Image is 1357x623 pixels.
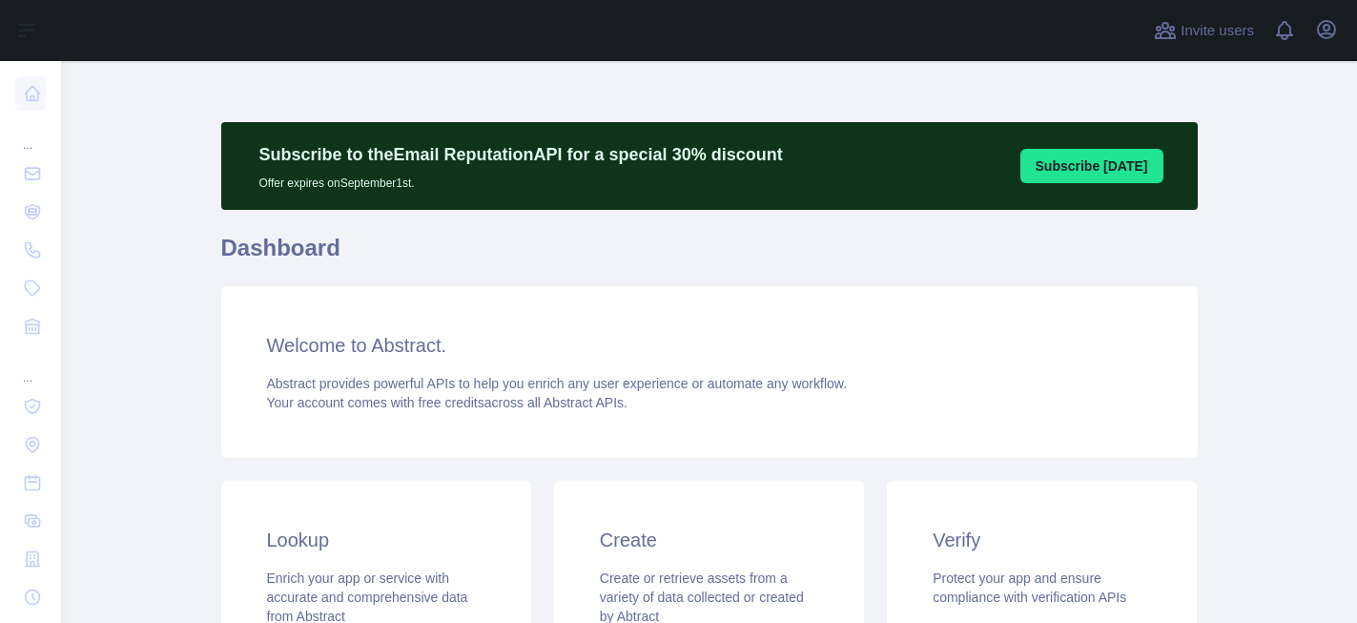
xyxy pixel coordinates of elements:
[259,168,783,191] p: Offer expires on September 1st.
[933,527,1151,553] h3: Verify
[1150,15,1258,46] button: Invite users
[933,571,1126,605] span: Protect your app and ensure compliance with verification APIs
[15,347,46,385] div: ...
[267,395,627,410] span: Your account comes with across all Abstract APIs.
[267,527,485,553] h3: Lookup
[1020,149,1163,183] button: Subscribe [DATE]
[221,233,1198,279] h1: Dashboard
[1181,20,1254,42] span: Invite users
[259,141,783,168] p: Subscribe to the Email Reputation API for a special 30 % discount
[419,395,484,410] span: free credits
[267,332,1152,359] h3: Welcome to Abstract.
[267,376,848,391] span: Abstract provides powerful APIs to help you enrich any user experience or automate any workflow.
[15,114,46,153] div: ...
[600,527,818,553] h3: Create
